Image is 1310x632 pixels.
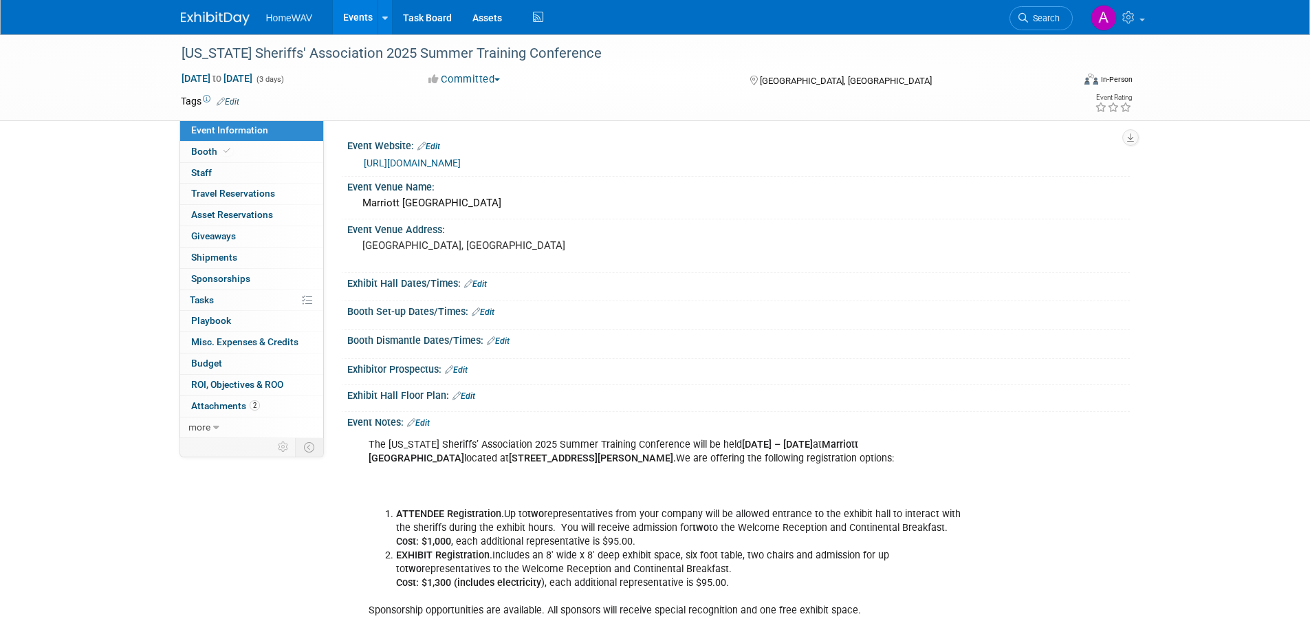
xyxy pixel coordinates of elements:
[347,359,1130,377] div: Exhibitor Prospectus:
[180,417,323,438] a: more
[255,75,284,84] span: (3 days)
[472,307,494,317] a: Edit
[396,549,492,561] b: EXHIBIT Registration.
[692,522,709,534] b: two
[509,453,676,464] b: [STREET_ADDRESS][PERSON_NAME].
[191,188,275,199] span: Travel Reservations
[180,184,323,204] a: Travel Reservations
[1095,94,1132,101] div: Event Rating
[191,358,222,369] span: Budget
[191,146,233,157] span: Booth
[396,508,504,520] b: ATTENDEE Registration.
[191,252,237,263] span: Shipments
[180,290,323,311] a: Tasks
[417,142,440,151] a: Edit
[210,73,223,84] span: to
[180,163,323,184] a: Staff
[1009,6,1073,30] a: Search
[180,332,323,353] a: Misc. Expenses & Credits
[181,72,253,85] span: [DATE] [DATE]
[191,400,260,411] span: Attachments
[405,563,422,575] b: two
[191,315,231,326] span: Playbook
[191,230,236,241] span: Giveaways
[177,41,1052,66] div: [US_STATE] Sheriffs' Association 2025 Summer Training Conference
[180,248,323,268] a: Shipments
[347,412,1130,430] div: Event Notes:
[347,273,1130,291] div: Exhibit Hall Dates/Times:
[347,177,1130,194] div: Event Venue Name:
[191,167,212,178] span: Staff
[181,94,239,108] td: Tags
[191,379,283,390] span: ROI, Objectives & ROO
[190,294,214,305] span: Tasks
[181,12,250,25] img: ExhibitDay
[347,301,1130,319] div: Booth Set-up Dates/Times:
[396,508,970,549] li: Up to representatives from your company will be allowed entrance to the exhibit hall to interact ...
[396,577,541,589] b: Cost: $1,300 (includes electricity
[191,336,298,347] span: Misc. Expenses & Credits
[191,124,268,135] span: Event Information
[191,209,273,220] span: Asset Reservations
[188,422,210,433] span: more
[527,508,544,520] b: two
[180,205,323,226] a: Asset Reservations
[487,336,510,346] a: Edit
[1028,13,1060,23] span: Search
[272,438,296,456] td: Personalize Event Tab Strip
[223,147,230,155] i: Booth reservation complete
[347,219,1130,237] div: Event Venue Address:
[992,72,1133,92] div: Event Format
[295,438,323,456] td: Toggle Event Tabs
[180,396,323,417] a: Attachments2
[1100,74,1133,85] div: In-Person
[250,400,260,411] span: 2
[396,536,451,547] b: Cost: $1,000
[742,439,813,450] b: [DATE] – [DATE]
[452,391,475,401] a: Edit
[464,279,487,289] a: Edit
[180,120,323,141] a: Event Information
[347,385,1130,403] div: Exhibit Hall Floor Plan:
[180,142,323,162] a: Booth
[760,76,932,86] span: [GEOGRAPHIC_DATA], [GEOGRAPHIC_DATA]
[362,239,658,252] pre: [GEOGRAPHIC_DATA], [GEOGRAPHIC_DATA]
[396,549,970,590] li: Includes an 8′ wide x 8′ deep exhibit space, six foot table, two chairs and admission for up to r...
[347,135,1130,153] div: Event Website:
[1084,74,1098,85] img: Format-Inperson.png
[445,365,468,375] a: Edit
[180,353,323,374] a: Budget
[1091,5,1117,31] img: Amanda Jasper
[191,273,250,284] span: Sponsorships
[364,157,461,168] a: [URL][DOMAIN_NAME]
[407,418,430,428] a: Edit
[180,269,323,290] a: Sponsorships
[266,12,313,23] span: HomeWAV
[358,193,1120,214] div: Marriott [GEOGRAPHIC_DATA]
[424,72,505,87] button: Committed
[217,97,239,107] a: Edit
[347,330,1130,348] div: Booth Dismantle Dates/Times:
[180,375,323,395] a: ROI, Objectives & ROO
[180,226,323,247] a: Giveaways
[180,311,323,331] a: Playbook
